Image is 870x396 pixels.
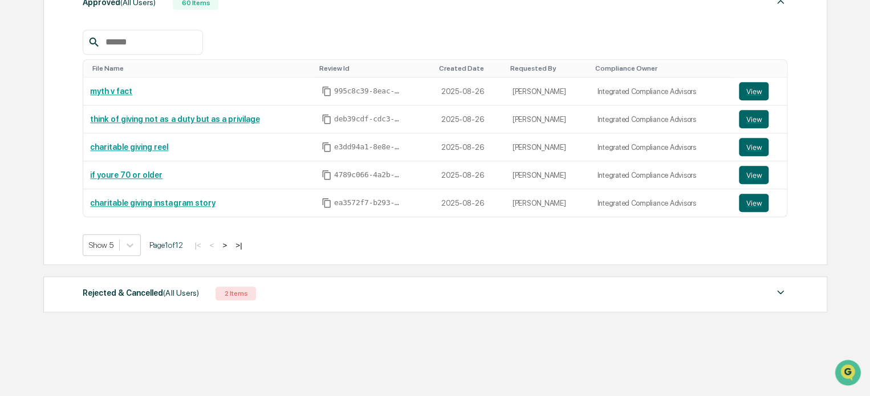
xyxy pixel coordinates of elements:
[739,82,780,100] a: View
[739,138,769,156] button: View
[595,64,727,72] div: Toggle SortBy
[590,133,732,161] td: Integrated Compliance Advisors
[11,145,21,154] div: 🖐️
[322,170,332,180] span: Copy Id
[590,161,732,189] td: Integrated Compliance Advisors
[7,139,78,160] a: 🖐️Preclearance
[90,198,215,207] a: charitable giving instagram story
[23,165,72,177] span: Data Lookup
[78,139,146,160] a: 🗄️Attestations
[11,87,32,108] img: 1746055101610-c473b297-6a78-478c-a979-82029cc54cd1
[11,166,21,175] div: 🔎
[7,161,76,181] a: 🔎Data Lookup
[30,52,188,64] input: Clear
[92,64,310,72] div: Toggle SortBy
[739,166,769,184] button: View
[739,194,769,212] button: View
[334,142,403,152] span: e3dd94a1-8e8e-42e2-bf29-23a2f4d7ebcf
[506,105,591,133] td: [PERSON_NAME]
[191,240,204,250] button: |<
[322,142,332,152] span: Copy Id
[83,145,92,154] div: 🗄️
[334,115,403,124] span: deb39cdf-cdc3-416a-8130-6c6b3e9e7c82
[322,198,332,208] span: Copy Id
[434,133,506,161] td: 2025-08-26
[506,77,591,105] td: [PERSON_NAME]
[322,86,332,96] span: Copy Id
[590,105,732,133] td: Integrated Compliance Advisors
[80,193,138,202] a: Powered byPylon
[232,240,245,250] button: >|
[39,99,144,108] div: We're available if you need us!
[434,105,506,133] td: 2025-08-26
[774,285,787,299] img: caret
[739,110,780,128] a: View
[319,64,430,72] div: Toggle SortBy
[506,161,591,189] td: [PERSON_NAME]
[206,240,218,250] button: <
[113,193,138,202] span: Pylon
[219,240,230,250] button: >
[322,114,332,124] span: Copy Id
[149,240,182,250] span: Page 1 of 12
[90,87,132,96] a: myth v fact
[334,198,403,207] span: ea3572f7-b293-4bb0-ba07-ade904573489
[590,189,732,217] td: Integrated Compliance Advisors
[334,87,403,96] span: 995c8c39-8eac-4163-8450-55e67bc91118
[741,64,782,72] div: Toggle SortBy
[90,115,259,124] a: think of giving not as a duty but as a privilage
[506,133,591,161] td: [PERSON_NAME]
[90,142,168,152] a: charitable giving reel
[439,64,501,72] div: Toggle SortBy
[90,170,162,179] a: if youre 70 or older
[834,358,864,389] iframe: Open customer support
[94,144,141,155] span: Attestations
[739,166,780,184] a: View
[163,288,198,297] span: (All Users)
[11,24,208,42] p: How can we help?
[590,77,732,105] td: Integrated Compliance Advisors
[434,161,506,189] td: 2025-08-26
[434,77,506,105] td: 2025-08-26
[739,138,780,156] a: View
[510,64,586,72] div: Toggle SortBy
[506,189,591,217] td: [PERSON_NAME]
[434,189,506,217] td: 2025-08-26
[39,87,187,99] div: Start new chat
[23,144,74,155] span: Preclearance
[216,287,256,300] div: 2 Items
[739,110,769,128] button: View
[334,170,403,179] span: 4789c066-4a2b-42e6-91e7-df1d8c5fce51
[739,82,769,100] button: View
[739,194,780,212] a: View
[194,91,208,104] button: Start new chat
[83,285,198,300] div: Rejected & Cancelled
